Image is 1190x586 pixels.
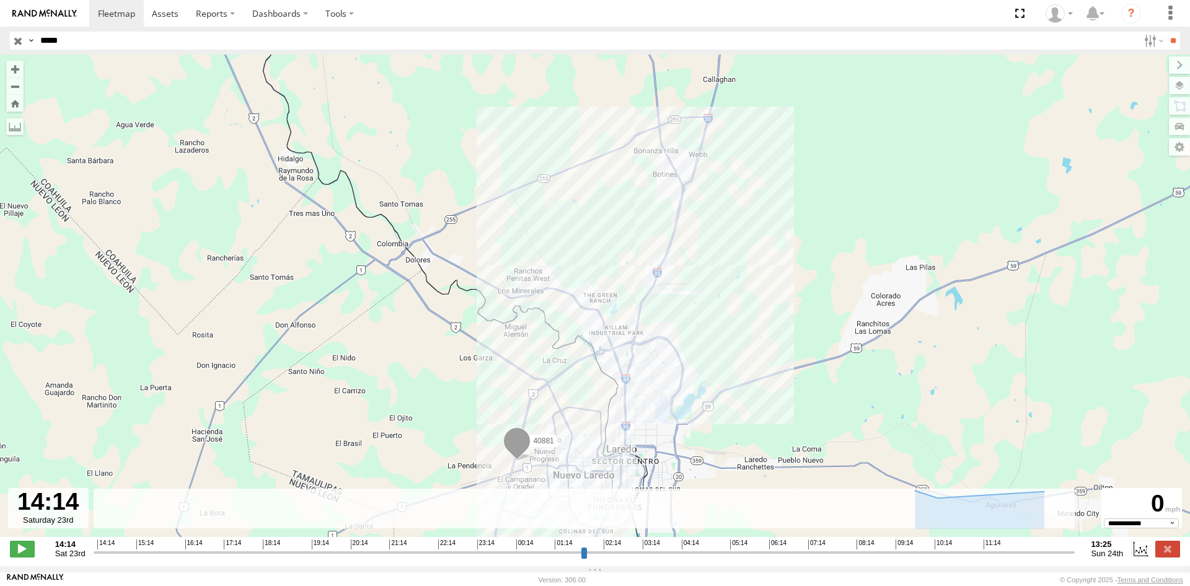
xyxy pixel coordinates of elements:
[682,539,699,549] span: 04:14
[224,539,241,549] span: 17:14
[1169,138,1190,156] label: Map Settings
[26,32,36,50] label: Search Query
[1091,539,1123,549] strong: 13:25
[12,9,77,18] img: rand-logo.svg
[896,539,913,549] span: 09:14
[477,539,495,549] span: 23:14
[516,539,534,549] span: 00:14
[539,576,586,584] div: Version: 306.00
[1103,490,1180,518] div: 0
[1139,32,1166,50] label: Search Filter Options
[6,61,24,78] button: Zoom in
[1091,549,1123,558] span: Sun 24th Aug 2025
[1117,576,1183,584] a: Terms and Conditions
[263,539,280,549] span: 18:14
[389,539,407,549] span: 21:14
[1121,4,1141,24] i: ?
[351,539,368,549] span: 20:14
[935,539,952,549] span: 10:14
[6,78,24,95] button: Zoom out
[1041,4,1077,23] div: Ryan Roxas
[312,539,329,549] span: 19:14
[55,549,86,558] span: Sat 23rd Aug 2025
[55,539,86,549] strong: 14:14
[984,539,1001,549] span: 11:14
[185,539,203,549] span: 16:14
[730,539,747,549] span: 05:14
[769,539,787,549] span: 06:14
[808,539,826,549] span: 07:14
[6,118,24,135] label: Measure
[857,539,874,549] span: 08:14
[643,539,660,549] span: 03:14
[438,539,456,549] span: 22:14
[604,539,621,549] span: 02:14
[555,539,572,549] span: 01:14
[6,95,24,112] button: Zoom Home
[1155,541,1180,557] label: Close
[1060,576,1183,584] div: © Copyright 2025 -
[97,539,115,549] span: 14:14
[7,574,64,586] a: Visit our Website
[533,437,553,445] span: 40881
[10,541,35,557] label: Play/Stop
[136,539,154,549] span: 15:14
